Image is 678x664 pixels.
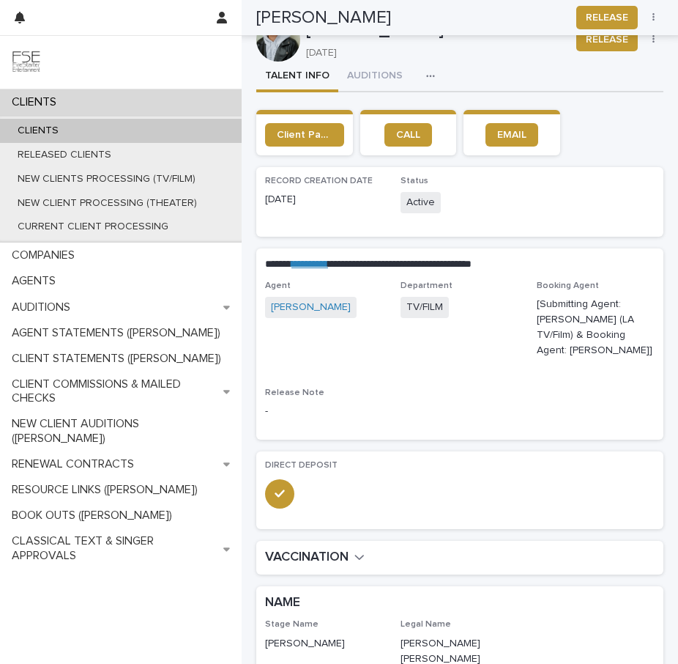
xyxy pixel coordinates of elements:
[265,123,344,147] a: Client Paperwork Link
[6,534,223,562] p: CLASSICAL TEXT & SINGER APPROVALS
[338,62,411,92] button: AUDITIONS
[12,48,41,77] img: 9JgRvJ3ETPGCJDhvPVA5
[256,7,391,29] h2: [PERSON_NAME]
[576,28,638,51] button: RELEASE
[6,417,242,445] p: NEW CLIENT AUDITIONS ([PERSON_NAME])
[6,509,184,523] p: BOOK OUTS ([PERSON_NAME])
[265,281,291,290] span: Agent
[6,326,232,340] p: AGENT STATEMENTS ([PERSON_NAME])
[265,404,383,419] p: -
[6,248,86,262] p: COMPANIES
[384,123,432,147] a: CALL
[265,595,300,611] h2: NAME
[6,300,82,314] p: AUDITIONS
[6,221,180,233] p: CURRENT CLIENT PROCESSING
[265,620,318,629] span: Stage Name
[306,47,559,59] p: [DATE]
[401,177,428,185] span: Status
[277,130,332,140] span: Client Paperwork Link
[6,352,233,366] p: CLIENT STATEMENTS ([PERSON_NAME])
[401,620,451,629] span: Legal Name
[6,274,67,288] p: AGENTS
[265,550,349,566] h2: VACCINATION
[537,297,655,358] p: [Submitting Agent: [PERSON_NAME] (LA TV/Film) & Booking Agent: [PERSON_NAME]]
[396,130,420,140] span: CALL
[586,10,628,25] span: RELEASE
[271,300,351,315] a: [PERSON_NAME]
[401,297,449,318] span: TV/FILM
[265,461,338,470] span: DIRECT DEPOSIT
[6,173,207,185] p: NEW CLIENTS PROCESSING (TV/FILM)
[265,388,324,397] span: Release Note
[497,130,526,140] span: EMAIL
[537,281,599,290] span: Booking Agent
[485,123,538,147] a: EMAIL
[265,177,373,185] span: RECORD CREATION DATE
[586,32,628,47] span: RELEASE
[6,125,70,137] p: CLIENTS
[256,62,338,92] button: TALENT INFO
[401,281,452,290] span: Department
[6,377,223,405] p: CLIENT COMMISSIONS & MAILED CHECKS
[6,197,209,210] p: NEW CLIENT PROCESSING (THEATER)
[265,636,383,652] p: [PERSON_NAME]
[6,95,68,109] p: CLIENTS
[265,192,383,207] p: [DATE]
[6,457,146,471] p: RENEWAL CONTRACTS
[401,192,441,213] span: Active
[576,6,638,29] button: RELEASE
[6,483,209,497] p: RESOURCE LINKS ([PERSON_NAME])
[6,149,123,161] p: RELEASED CLIENTS
[265,550,365,566] button: VACCINATION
